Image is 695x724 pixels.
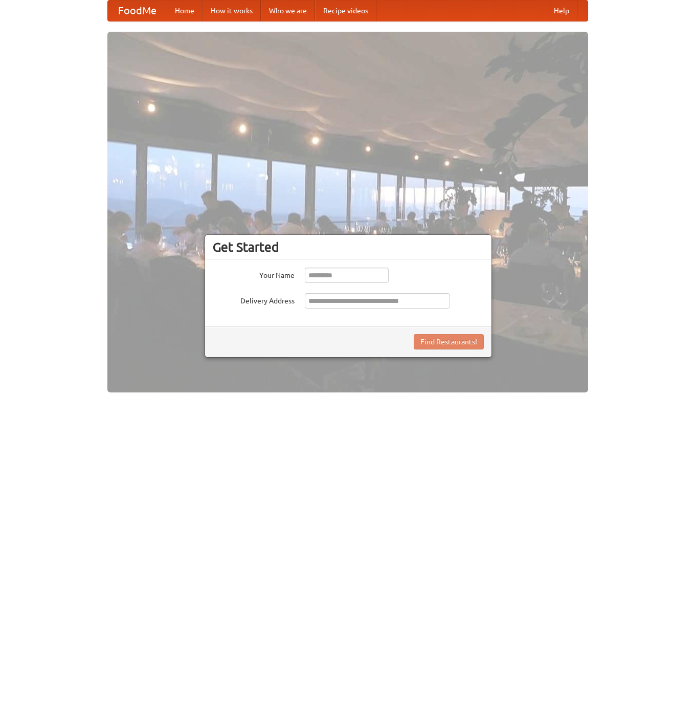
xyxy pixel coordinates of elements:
[203,1,261,21] a: How it works
[546,1,577,21] a: Help
[414,334,484,349] button: Find Restaurants!
[315,1,376,21] a: Recipe videos
[213,268,295,280] label: Your Name
[213,293,295,306] label: Delivery Address
[213,239,484,255] h3: Get Started
[167,1,203,21] a: Home
[261,1,315,21] a: Who we are
[108,1,167,21] a: FoodMe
